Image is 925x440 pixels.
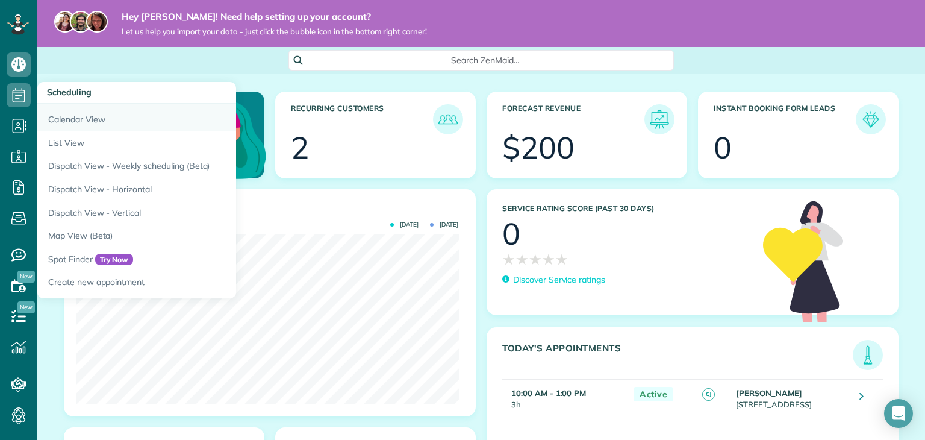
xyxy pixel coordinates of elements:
p: Discover Service ratings [513,274,605,286]
img: jorge-587dff0eeaa6aab1f244e6dc62b8924c3b6ad411094392a53c71c6c4a576187d.jpg [70,11,92,33]
img: icon_todays_appointments-901f7ab196bb0bea1936b74009e4eb5ffbc2d2711fa7634e0d609ed5ef32b18b.png [856,343,880,367]
h3: Today's Appointments [502,343,853,370]
h3: Service Rating score (past 30 days) [502,204,751,213]
img: michelle-19f622bdf1676172e81f8f8fba1fb50e276960ebfe0243fe18214015130c80e4.jpg [86,11,108,33]
span: ★ [502,249,515,270]
div: 0 [502,219,520,249]
span: Try Now [95,254,134,266]
img: icon_recurring_customers-cf858462ba22bcd05b5a5880d41d6543d210077de5bb9ebc9590e49fd87d84ed.png [436,107,460,131]
span: ★ [542,249,555,270]
div: Open Intercom Messenger [884,399,913,428]
a: Dispatch View - Weekly scheduling (Beta) [37,154,338,178]
a: Calendar View [37,104,338,131]
span: ★ [515,249,529,270]
a: Dispatch View - Horizontal [37,178,338,201]
h3: Forecast Revenue [502,104,644,134]
span: New [17,301,35,313]
span: ★ [555,249,568,270]
div: $200 [502,133,575,163]
td: 3h [502,379,628,416]
img: icon_forecast_revenue-8c13a41c7ed35a8dcfafea3cbb826a0462acb37728057bba2d056411b612bbbe.png [647,107,671,131]
td: [STREET_ADDRESS] [733,379,850,416]
a: Discover Service ratings [502,274,605,286]
h3: Instant Booking Form Leads [714,104,856,134]
strong: 10:00 AM - 1:00 PM [511,388,586,398]
a: Map View (Beta) [37,224,338,248]
img: maria-72a9807cf96188c08ef61303f053569d2e2a8a1cde33d635c8a3ac13582a053d.jpg [54,11,76,33]
strong: [PERSON_NAME] [736,388,802,398]
span: CJ [702,388,715,401]
div: 0 [714,133,732,163]
img: icon_form_leads-04211a6a04a5b2264e4ee56bc0799ec3eb69b7e499cbb523a139df1d13a81ae0.png [859,107,883,131]
span: Active [634,387,673,402]
a: Spot FinderTry Now [37,248,338,271]
a: Dispatch View - Vertical [37,201,338,225]
span: ★ [529,249,542,270]
strong: Hey [PERSON_NAME]! Need help setting up your account? [122,11,427,23]
span: [DATE] [430,222,458,228]
a: List View [37,131,338,155]
h3: Actual Revenue this month [79,205,463,216]
span: [DATE] [390,222,419,228]
h3: Recurring Customers [291,104,433,134]
span: New [17,271,35,283]
a: Create new appointment [37,271,338,298]
span: Scheduling [47,87,92,98]
img: dashboard_welcome-42a62b7d889689a78055ac9021e634bf52bae3f8056760290aed330b23ab8690.png [152,78,269,195]
div: 2 [291,133,309,163]
span: Let us help you import your data - just click the bubble icon in the bottom right corner! [122,27,427,37]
